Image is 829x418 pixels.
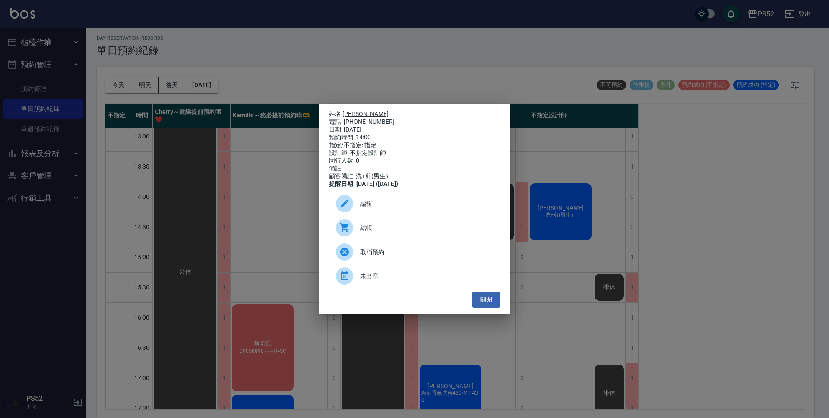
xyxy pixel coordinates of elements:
div: 未出席 [329,264,500,288]
a: 結帳 [329,216,500,240]
div: 設計師: 不指定設計師 [329,149,500,157]
div: 取消預約 [329,240,500,264]
p: 姓名: [329,110,500,118]
span: 結帳 [360,223,493,233]
div: 提醒日期: [DATE] ([DATE]) [329,180,500,188]
div: 預約時間: 14:00 [329,134,500,141]
span: 未出席 [360,272,493,281]
div: 指定/不指定: 指定 [329,141,500,149]
div: 備註: [329,165,500,173]
div: 顧客備註: 洗+剪(男生） [329,173,500,180]
div: 編輯 [329,192,500,216]
div: 同行人數: 0 [329,157,500,165]
span: 取消預約 [360,248,493,257]
a: [PERSON_NAME] [342,110,389,117]
span: 編輯 [360,199,493,208]
div: 日期: [DATE] [329,126,500,134]
button: 關閉 [472,292,500,308]
div: 電話: [PHONE_NUMBER] [329,118,500,126]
